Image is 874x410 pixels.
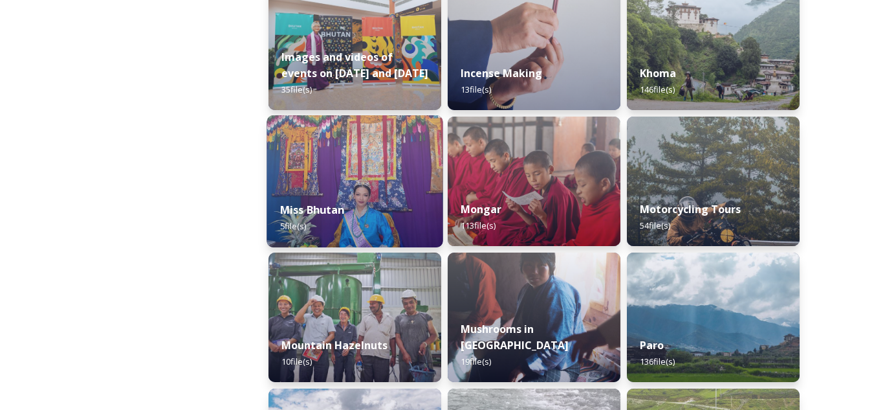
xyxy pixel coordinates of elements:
img: Miss%2520Bhutan%2520Tashi%2520Choden%25205.jpg [267,115,442,247]
strong: Paro [640,338,664,352]
span: 113 file(s) [461,220,496,231]
strong: Mushrooms in [GEOGRAPHIC_DATA] [461,322,569,352]
strong: Mountain Hazelnuts [281,338,388,352]
span: 10 file(s) [281,356,312,367]
span: 35 file(s) [281,84,312,95]
img: Mongar%2520and%2520Dametshi%2520110723%2520by%2520Amp%2520Sripimanwat-9.jpg [448,117,620,246]
strong: Mongar [461,202,501,216]
span: 54 file(s) [640,220,670,231]
img: Paro%2520050723%2520by%2520Amp%2520Sripimanwat-20.jpg [627,253,800,382]
span: 136 file(s) [640,356,675,367]
span: 146 file(s) [640,84,675,95]
span: 13 file(s) [461,84,491,95]
img: WattBryan-20170720-0740-P50.jpg [268,253,441,382]
strong: Miss Bhutan [280,203,345,217]
strong: Khoma [640,66,676,80]
span: 19 file(s) [461,356,491,367]
strong: Motorcycling Tours [640,202,741,216]
span: 5 file(s) [280,220,307,232]
img: _SCH7798.jpg [448,253,620,382]
img: By%2520Leewang%2520Tobgay%252C%2520President%252C%2520The%2520Badgers%2520Motorcycle%2520Club%252... [627,117,800,246]
strong: Incense Making [461,66,542,80]
strong: Images and videos of events on [DATE] and [DATE] [281,50,428,80]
